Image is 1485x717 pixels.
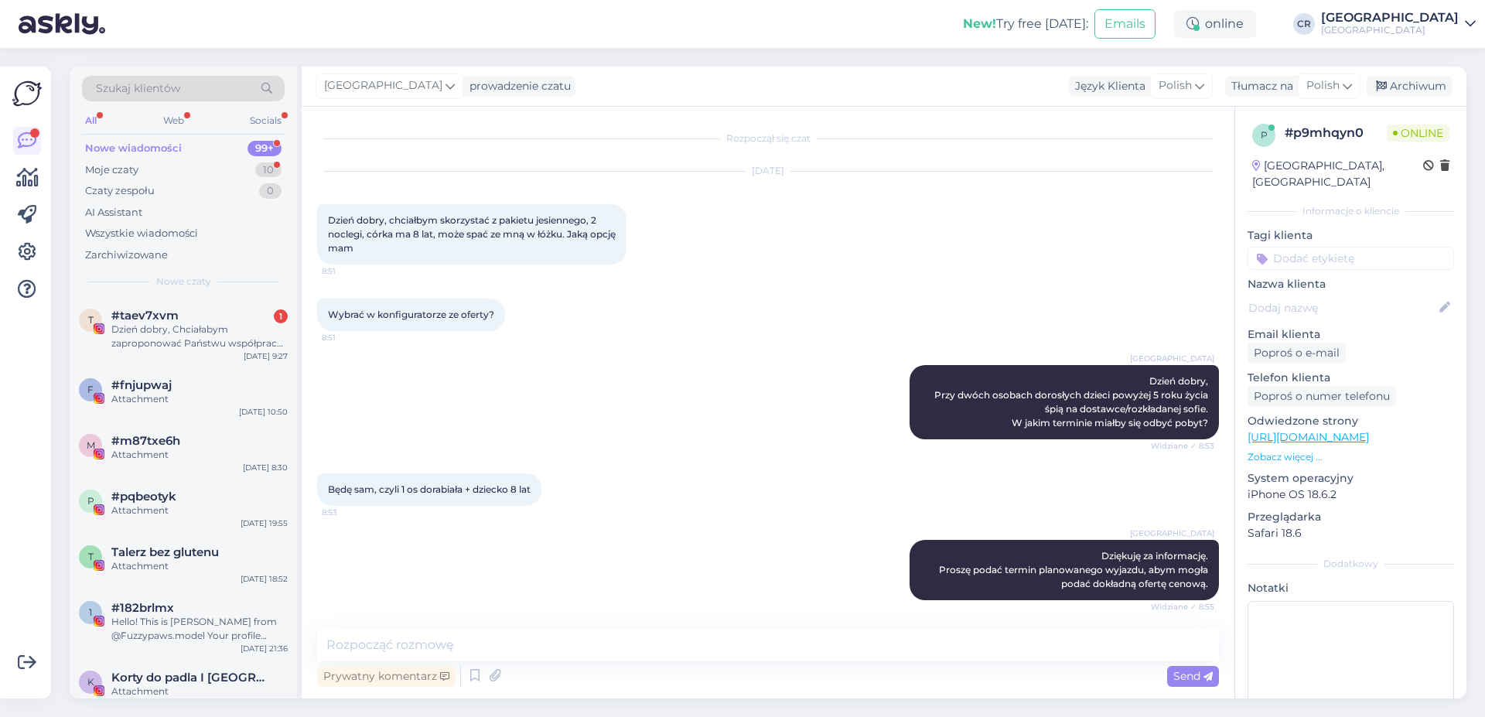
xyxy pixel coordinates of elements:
div: Informacje o kliencie [1248,204,1454,218]
span: Polish [1306,77,1340,94]
div: [GEOGRAPHIC_DATA] [1321,12,1459,24]
a: [GEOGRAPHIC_DATA][GEOGRAPHIC_DATA] [1321,12,1476,36]
p: Nazwa klienta [1248,276,1454,292]
span: Online [1387,125,1449,142]
span: [GEOGRAPHIC_DATA] [1130,528,1214,539]
p: Safari 18.6 [1248,525,1454,541]
span: 8:51 [322,265,380,277]
div: Poproś o numer telefonu [1248,386,1396,407]
p: Notatki [1248,580,1454,596]
div: online [1174,10,1256,38]
div: Web [160,111,187,131]
div: AI Assistant [85,205,142,220]
div: Zarchiwizowane [85,248,168,263]
span: Widziane ✓ 8:55 [1151,601,1214,613]
div: Tłumacz na [1225,78,1293,94]
div: [DATE] 18:52 [241,573,288,585]
span: 8:51 [322,332,380,343]
span: Widziane ✓ 8:53 [1151,440,1214,452]
p: Email klienta [1248,326,1454,343]
span: Dziękuję za informację. Proszę podać termin planowanego wyjazdu, abym mogła podać dokładną ofertę... [939,550,1210,589]
div: [DATE] 8:30 [243,462,288,473]
span: T [88,551,94,562]
input: Dodaj nazwę [1248,299,1436,316]
div: Dodatkowy [1248,557,1454,571]
span: [GEOGRAPHIC_DATA] [324,77,442,94]
div: Wszystkie wiadomości [85,226,198,241]
div: Rozpoczął się czat [317,131,1219,145]
span: f [87,384,94,395]
div: Moje czaty [85,162,138,178]
div: Attachment [111,685,288,698]
p: Tagi klienta [1248,227,1454,244]
b: New! [963,16,996,31]
div: Try free [DATE]: [963,15,1088,33]
div: [GEOGRAPHIC_DATA] [1321,24,1459,36]
div: Nowe wiadomości [85,141,182,156]
span: Talerz bez glutenu [111,545,219,559]
span: p [1261,129,1268,141]
span: K [87,676,94,688]
div: [DATE] 9:27 [244,350,288,362]
div: Attachment [111,559,288,573]
p: iPhone OS 18.6.2 [1248,487,1454,503]
div: prowadzenie czatu [463,78,571,94]
div: Socials [247,111,285,131]
span: 1 [89,606,92,618]
div: 99+ [247,141,282,156]
p: Przeglądarka [1248,509,1454,525]
div: All [82,111,100,131]
span: [GEOGRAPHIC_DATA] [1130,353,1214,364]
span: #182brlmx [111,601,174,615]
a: [URL][DOMAIN_NAME] [1248,430,1369,444]
p: System operacyjny [1248,470,1454,487]
span: Będę sam, czyli 1 os dorabiała + dziecko 8 lat [328,483,531,495]
div: Attachment [111,448,288,462]
span: 8:53 [322,507,380,518]
span: #m87txe6h [111,434,180,448]
div: 10 [255,162,282,178]
div: [DATE] 19:55 [241,517,288,529]
span: Polish [1159,77,1192,94]
input: Dodać etykietę [1248,247,1454,270]
span: Korty do padla I Szczecin [111,671,272,685]
span: #taev7xvm [111,309,179,323]
span: #pqbeotyk [111,490,176,504]
div: Attachment [111,392,288,406]
img: Askly Logo [12,79,42,108]
span: Dzień dobry, chciałbym skorzystać z pakietu jesiennego, 2 noclegi, córka ma 8 lat, może spać ze m... [328,214,618,254]
div: [DATE] [317,164,1219,178]
p: Telefon klienta [1248,370,1454,386]
p: Odwiedzone strony [1248,413,1454,429]
div: Attachment [111,504,288,517]
span: Nowe czaty [156,275,211,289]
div: Prywatny komentarz [317,666,456,687]
div: 0 [259,183,282,199]
div: Poproś o e-mail [1248,343,1346,364]
button: Emails [1094,9,1156,39]
div: Język Klienta [1069,78,1145,94]
div: Archiwum [1367,76,1453,97]
span: m [87,439,95,451]
span: p [87,495,94,507]
p: Zobacz więcej ... [1248,450,1454,464]
div: Hello! This is [PERSON_NAME] from @Fuzzypaws.model Your profile caught our eye We are a world Fam... [111,615,288,643]
span: Wybrać w konfiguratorze ze oferty? [328,309,494,320]
div: # p9mhqyn0 [1285,124,1387,142]
div: [DATE] 21:36 [241,643,288,654]
div: Dzień dobry, Chciałabym zaproponować Państwu współpracę. Jestem blogerką z [GEOGRAPHIC_DATA] rozp... [111,323,288,350]
div: [DATE] 10:50 [239,406,288,418]
div: CR [1293,13,1315,35]
div: [GEOGRAPHIC_DATA], [GEOGRAPHIC_DATA] [1252,158,1423,190]
span: Send [1173,669,1213,683]
span: t [88,314,94,326]
div: 1 [274,309,288,323]
div: Czaty zespołu [85,183,155,199]
span: Szukaj klientów [96,80,180,97]
span: #fnjupwaj [111,378,172,392]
